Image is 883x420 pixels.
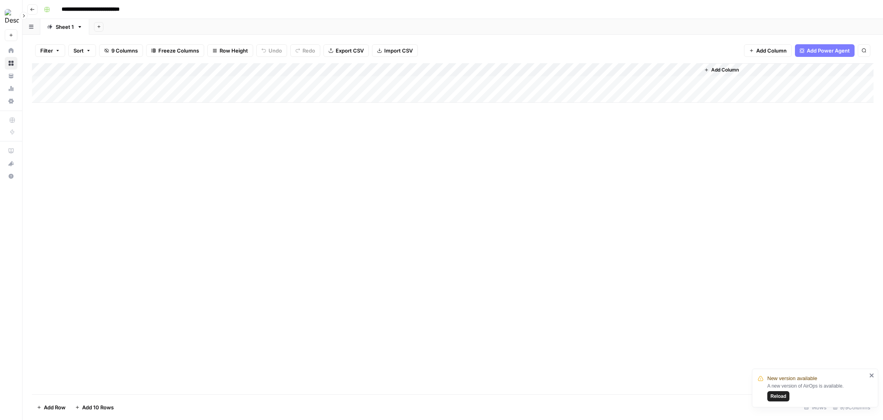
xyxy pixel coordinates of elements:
[35,44,65,57] button: Filter
[5,57,17,70] a: Browse
[384,47,413,55] span: Import CSV
[869,372,875,379] button: close
[756,47,787,55] span: Add Column
[99,44,143,57] button: 9 Columns
[73,47,84,55] span: Sort
[701,65,742,75] button: Add Column
[5,95,17,107] a: Settings
[770,393,786,400] span: Reload
[111,47,138,55] span: 9 Columns
[44,403,66,411] span: Add Row
[795,44,855,57] button: Add Power Agent
[336,47,364,55] span: Export CSV
[302,47,315,55] span: Redo
[767,391,789,401] button: Reload
[82,403,114,411] span: Add 10 Rows
[372,44,418,57] button: Import CSV
[40,47,53,55] span: Filter
[5,44,17,57] a: Home
[269,47,282,55] span: Undo
[830,401,874,414] div: 9/9 Columns
[5,82,17,95] a: Usage
[5,70,17,82] a: Your Data
[5,157,17,170] button: What's new?
[711,66,739,73] span: Add Column
[767,375,817,382] span: New version available
[207,44,253,57] button: Row Height
[5,170,17,183] button: Help + Support
[146,44,204,57] button: Freeze Columns
[801,401,830,414] div: 1 Rows
[290,44,320,57] button: Redo
[220,47,248,55] span: Row Height
[744,44,792,57] button: Add Column
[70,401,118,414] button: Add 10 Rows
[256,44,287,57] button: Undo
[68,44,96,57] button: Sort
[807,47,850,55] span: Add Power Agent
[32,401,70,414] button: Add Row
[5,158,17,170] div: What's new?
[5,9,19,23] img: Descript Logo
[767,382,867,401] div: A new version of AirOps is available.
[323,44,369,57] button: Export CSV
[56,23,74,31] div: Sheet 1
[158,47,199,55] span: Freeze Columns
[40,19,89,35] a: Sheet 1
[5,145,17,157] a: AirOps Academy
[5,6,17,26] button: Workspace: Descript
